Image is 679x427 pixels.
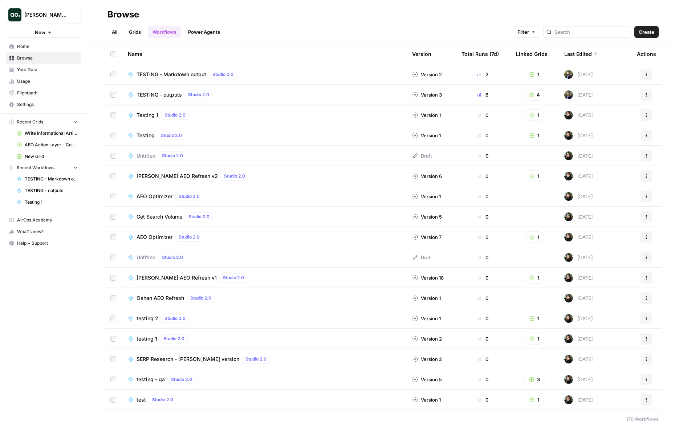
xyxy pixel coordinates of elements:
[13,139,81,151] a: AEO Action Layer - Community
[564,131,573,140] img: eoqc67reg7z2luvnwhy7wyvdqmsw
[137,193,172,200] span: AEO Optimizer
[462,172,504,180] div: 0
[13,173,81,185] a: TESTING - Markdown output
[462,233,504,241] div: 0
[6,87,81,99] a: Flightpath
[412,111,441,119] div: Version 1
[564,375,593,384] div: [DATE]
[171,376,192,383] span: Studio 2.0
[564,395,573,404] img: eoqc67reg7z2luvnwhy7wyvdqmsw
[564,70,593,79] div: [DATE]
[564,294,573,302] img: eoqc67reg7z2luvnwhy7wyvdqmsw
[564,151,593,160] div: [DATE]
[517,28,529,36] span: Filter
[25,187,78,194] span: TESTING - outputs
[6,64,81,76] a: Your Data
[412,335,442,342] div: Version 2
[128,90,401,99] a: TESTING - outputsStudio 2.0
[128,294,401,302] a: Oshen AEO RefreshStudio 2.0
[128,111,401,119] a: Testing 1Studio 2.0
[25,130,78,137] span: Write Informational Article
[6,117,81,127] button: Recent Grids
[128,131,401,140] a: TestingStudio 2.0
[128,172,401,180] a: [PERSON_NAME] AEO Refresh v2Studio 2.0
[525,313,544,324] button: 1
[564,253,573,262] img: eoqc67reg7z2luvnwhy7wyvdqmsw
[564,111,593,119] div: [DATE]
[564,192,593,201] div: [DATE]
[188,91,209,98] span: Studio 2.0
[525,109,544,121] button: 1
[107,9,139,20] div: Browse
[128,355,401,363] a: SERP Research - [PERSON_NAME] versionStudio 2.0
[137,71,206,78] span: TESTING - Markdown output
[137,91,182,98] span: TESTING - outputs
[148,26,181,38] a: Workflows
[6,6,81,24] button: Workspace: Justina testing
[224,173,245,179] span: Studio 2.0
[125,26,145,38] a: Grids
[25,199,78,206] span: Testing 1
[6,99,81,110] a: Settings
[6,214,81,226] a: AirOps Academy
[564,334,593,343] div: [DATE]
[462,111,504,119] div: 0
[128,375,401,384] a: testing - qaStudio 2.0
[462,193,504,200] div: 0
[25,176,78,182] span: TESTING - Markdown output
[524,374,545,385] button: 3
[564,90,593,99] div: [DATE]
[564,355,573,363] img: eoqc67reg7z2luvnwhy7wyvdqmsw
[137,315,158,322] span: testing 2
[564,314,573,323] img: eoqc67reg7z2luvnwhy7wyvdqmsw
[137,294,184,302] span: Oshen AEO Refresh
[128,70,401,79] a: TESTING - Markdown outputStudio 2.0
[564,395,593,404] div: [DATE]
[554,28,628,36] input: Search
[17,164,54,171] span: Recent Workflows
[162,254,183,261] span: Studio 2.0
[35,29,45,36] span: New
[137,355,239,363] span: SERP Research - [PERSON_NAME] version
[412,233,442,241] div: Version 7
[462,132,504,139] div: 0
[564,233,593,241] div: [DATE]
[137,335,157,342] span: testing 1
[137,233,172,241] span: AEO Optimizer
[17,43,78,50] span: Home
[564,375,573,384] img: eoqc67reg7z2luvnwhy7wyvdqmsw
[161,132,182,139] span: Studio 2.0
[564,314,593,323] div: [DATE]
[412,294,441,302] div: Version 1
[128,212,401,221] a: Get Search VolumeStudio 2.0
[525,272,544,284] button: 1
[25,142,78,148] span: AEO Action Layer - Community
[462,335,504,342] div: 0
[164,112,186,118] span: Studio 2.0
[212,71,233,78] span: Studio 2.0
[564,172,593,180] div: [DATE]
[137,172,218,180] span: [PERSON_NAME] AEO Refresh v2
[462,315,504,322] div: 0
[564,70,573,79] img: 4dqwcgipae5fdwxp9v51u2818epj
[128,44,401,64] div: Name
[564,273,593,282] div: [DATE]
[13,127,81,139] a: Write Informational Article
[107,26,122,38] a: All
[462,152,504,159] div: 0
[564,212,573,221] img: eoqc67reg7z2luvnwhy7wyvdqmsw
[6,162,81,173] button: Recent Workflows
[412,213,442,220] div: Version 5
[17,240,78,247] span: Help + Support
[25,153,78,160] span: New Grid
[137,213,182,220] span: Get Search Volume
[412,315,441,322] div: Version 1
[524,89,545,101] button: 4
[525,333,544,345] button: 1
[639,28,654,36] span: Create
[564,151,573,160] img: eoqc67reg7z2luvnwhy7wyvdqmsw
[412,376,442,383] div: Version 5
[462,376,504,383] div: 0
[162,152,183,159] span: Studio 2.0
[137,376,165,383] span: testing - qa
